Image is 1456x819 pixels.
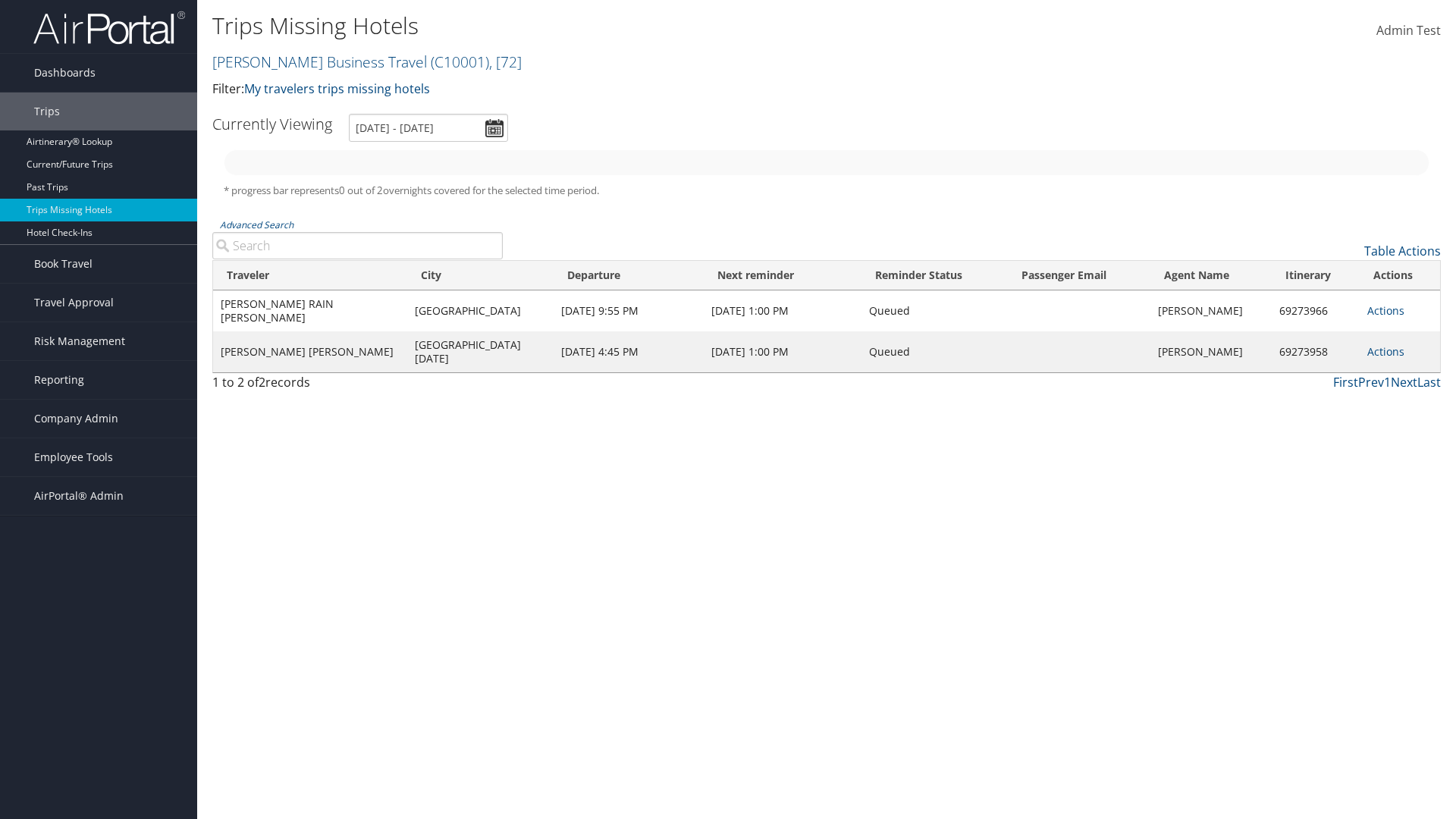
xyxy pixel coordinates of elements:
[224,184,1429,198] h5: * progress bar represents overnights covered for the selected time period.
[1008,261,1150,290] th: Passenger Email: activate to sort column ascending
[554,261,704,290] th: Departure: activate to sort column ascending
[220,218,293,231] a: Advanced Search
[407,261,554,290] th: City: activate to sort column ascending
[212,52,522,72] a: [PERSON_NAME] Business Travel
[431,52,489,72] span: ( C10001 )
[259,374,265,391] span: 2
[554,331,704,372] td: [DATE] 4:45 PM
[34,438,113,476] span: Employee Tools
[212,114,332,134] h3: Currently Viewing
[861,261,1008,290] th: Reminder Status
[212,373,503,399] div: 1 to 2 of records
[704,331,861,372] td: [DATE] 1:00 PM
[212,232,503,259] input: Advanced Search
[212,10,1031,42] h1: Trips Missing Hotels
[244,80,430,97] a: My travelers trips missing hotels
[489,52,522,72] span: , [ 72 ]
[1150,290,1271,331] td: [PERSON_NAME]
[1150,261,1271,290] th: Agent Name
[1376,8,1441,55] a: Admin Test
[34,54,96,92] span: Dashboards
[1364,243,1441,259] a: Table Actions
[1367,303,1404,318] a: Actions
[1384,374,1391,391] a: 1
[1272,261,1360,290] th: Itinerary
[1272,331,1360,372] td: 69273958
[212,80,1031,99] p: Filter:
[1358,374,1384,391] a: Prev
[1376,22,1441,39] span: Admin Test
[1360,261,1440,290] th: Actions
[1333,374,1358,391] a: First
[34,245,93,283] span: Book Travel
[407,290,554,331] td: [GEOGRAPHIC_DATA]
[1391,374,1417,391] a: Next
[407,331,554,372] td: [GEOGRAPHIC_DATA][DATE]
[33,10,185,45] img: airportal-logo.png
[34,400,118,438] span: Company Admin
[349,114,508,142] input: [DATE] - [DATE]
[213,331,407,372] td: [PERSON_NAME] [PERSON_NAME]
[339,184,383,197] span: 0 out of 2
[34,477,124,515] span: AirPortal® Admin
[704,290,861,331] td: [DATE] 1:00 PM
[34,361,84,399] span: Reporting
[34,322,125,360] span: Risk Management
[554,290,704,331] td: [DATE] 9:55 PM
[1272,290,1360,331] td: 69273966
[213,261,407,290] th: Traveler: activate to sort column ascending
[861,331,1008,372] td: Queued
[1417,374,1441,391] a: Last
[1367,344,1404,359] a: Actions
[1150,331,1271,372] td: [PERSON_NAME]
[704,261,861,290] th: Next reminder
[34,93,60,130] span: Trips
[34,284,114,322] span: Travel Approval
[861,290,1008,331] td: Queued
[213,290,407,331] td: [PERSON_NAME] RAIN [PERSON_NAME]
